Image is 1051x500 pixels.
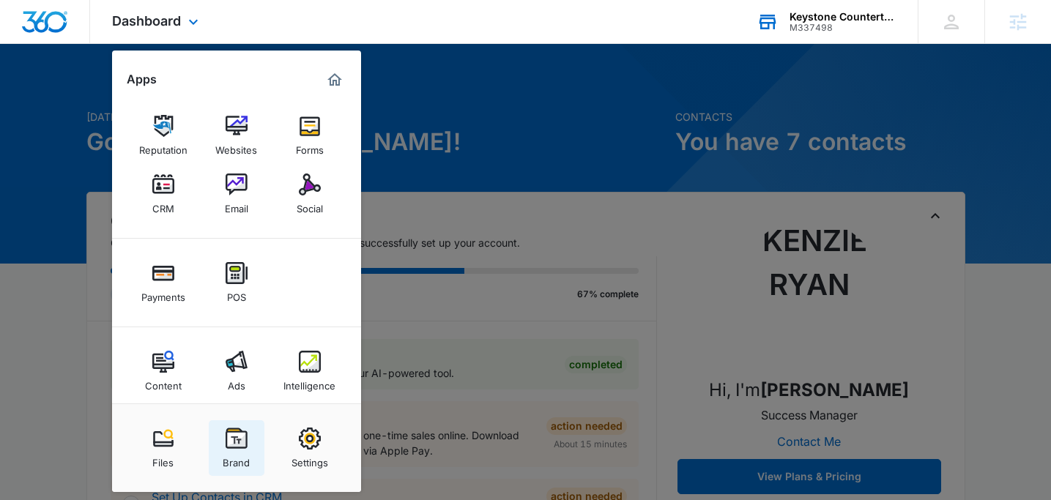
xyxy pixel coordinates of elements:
[282,108,338,163] a: Forms
[282,166,338,222] a: Social
[135,166,191,222] a: CRM
[135,343,191,399] a: Content
[135,255,191,310] a: Payments
[209,108,264,163] a: Websites
[323,68,346,92] a: Marketing 360® Dashboard
[225,195,248,214] div: Email
[139,137,187,156] div: Reputation
[215,137,257,156] div: Websites
[141,284,185,303] div: Payments
[297,195,323,214] div: Social
[135,108,191,163] a: Reputation
[209,420,264,476] a: Brand
[227,284,246,303] div: POS
[296,137,324,156] div: Forms
[152,195,174,214] div: CRM
[209,255,264,310] a: POS
[790,11,896,23] div: account name
[145,373,182,392] div: Content
[152,449,174,469] div: Files
[790,23,896,33] div: account id
[282,343,338,399] a: Intelligence
[112,13,181,29] span: Dashboard
[209,343,264,399] a: Ads
[283,373,335,392] div: Intelligence
[228,373,245,392] div: Ads
[223,449,250,469] div: Brand
[282,420,338,476] a: Settings
[135,420,191,476] a: Files
[291,449,328,469] div: Settings
[209,166,264,222] a: Email
[127,72,157,86] h2: Apps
